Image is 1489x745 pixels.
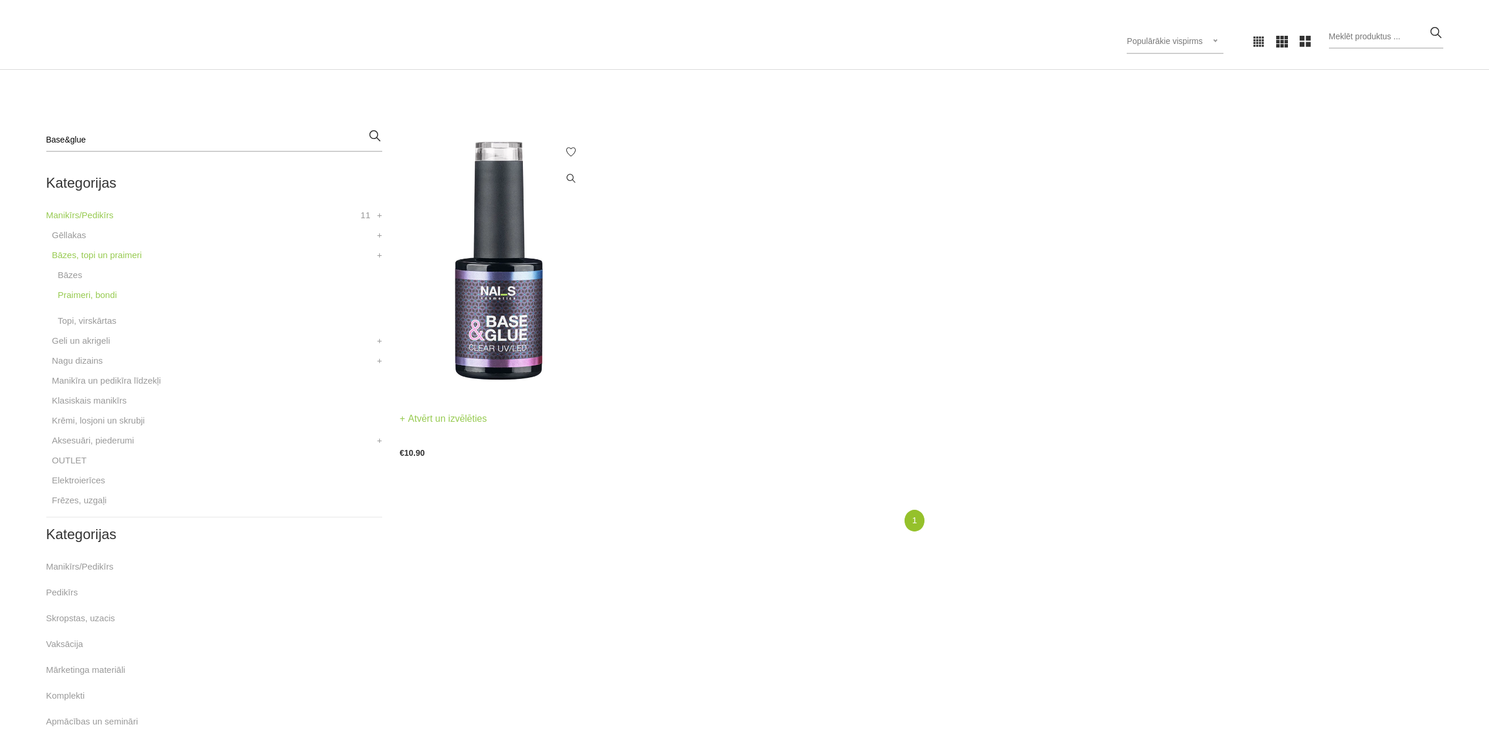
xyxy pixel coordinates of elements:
a: Praimeri, bondi [58,288,117,302]
span: 11 [361,208,370,222]
h2: Kategorijas [46,175,382,191]
a: Nagu dizains [52,354,103,368]
a: Frēzes, uzgaļi [52,493,107,507]
a: + [377,434,382,448]
a: Apmācības un semināri [46,714,138,729]
a: Aksesuāri, piederumi [52,434,134,448]
a: Klasiskais manikīrs [52,394,127,408]
img: Līme tipšiem un bāze naga pārklājumam – 2in1. Inovatīvs produkts! Izmantojams kā līme tipšu pielī... [400,128,594,396]
a: Krēmi, losjoni un skrubji [52,414,145,428]
a: Bāzes [58,268,83,282]
a: Manikīrs/Pedikīrs [46,560,114,574]
a: Vaksācija [46,637,83,651]
a: Pedikīrs [46,585,78,600]
nav: catalog-product-list [400,510,1443,531]
a: Komplekti [46,689,85,703]
a: + [377,334,382,348]
input: Meklēt produktus ... [46,128,382,152]
a: Manikīra un pedikīra līdzekļi [52,374,161,388]
a: Atvērt un izvēlēties [400,411,487,427]
a: + [377,228,382,242]
a: Manikīrs/Pedikīrs [46,208,114,222]
h2: Kategorijas [46,527,382,542]
a: + [377,248,382,262]
span: €10.90 [400,448,425,458]
input: Meklēt produktus ... [1329,25,1443,49]
a: Elektroierīces [52,473,106,487]
a: 1 [905,510,924,531]
a: OUTLET [52,453,87,468]
a: Mārketinga materiāli [46,663,125,677]
a: Gēllakas [52,228,86,242]
a: + [377,354,382,368]
a: + [377,208,382,222]
span: Populārākie vispirms [1127,36,1202,46]
a: Geli un akrigeli [52,334,110,348]
a: Skropstas, uzacis [46,611,115,625]
a: Bāzes, topi un praimeri [52,248,142,262]
a: Topi, virskārtas [58,314,117,328]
